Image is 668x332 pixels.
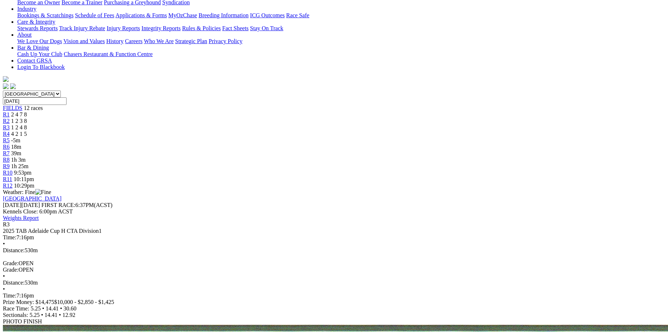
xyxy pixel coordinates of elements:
[14,170,32,176] span: 9:53pm
[199,12,249,18] a: Breeding Information
[3,228,665,234] div: 2025 TAB Adelaide Cup H CTA Division1
[17,38,665,45] div: About
[3,241,5,247] span: •
[35,189,51,195] img: Fine
[42,305,44,312] span: •
[125,38,142,44] a: Careers
[11,144,21,150] span: 18m
[17,57,52,64] a: Contact GRSA
[144,38,174,44] a: Who We Are
[11,157,26,163] span: 1h 3m
[11,124,27,130] span: 1 2 4 8
[250,12,285,18] a: ICG Outcomes
[3,97,67,105] input: Select date
[3,124,10,130] a: R3
[11,137,21,143] span: -5m
[3,131,10,137] a: R4
[3,163,10,169] a: R9
[17,6,36,12] a: Industry
[3,76,9,82] img: logo-grsa-white.png
[3,183,13,189] a: R12
[3,189,51,195] span: Weather: Fine
[3,215,39,221] a: Weights Report
[3,234,665,241] div: 7:16pm
[17,45,49,51] a: Bar & Dining
[17,19,55,25] a: Care & Integrity
[3,260,665,267] div: OPEN
[3,286,5,292] span: •
[3,111,10,117] a: R1
[17,25,665,32] div: Care & Integrity
[3,221,10,227] span: R3
[24,105,43,111] span: 12 races
[46,305,59,312] span: 14.41
[3,137,10,143] a: R5
[3,234,17,240] span: Time:
[3,267,19,273] span: Grade:
[3,260,19,266] span: Grade:
[54,299,114,305] span: $10,000 - $2,850 - $1,425
[115,12,167,18] a: Applications & Forms
[59,25,105,31] a: Track Injury Rebate
[17,51,62,57] a: Cash Up Your Club
[3,247,665,254] div: 530m
[41,202,113,208] span: 6:37PM(ACST)
[3,144,10,150] a: R6
[59,312,61,318] span: •
[3,280,24,286] span: Distance:
[41,312,43,318] span: •
[45,312,58,318] span: 14.41
[3,83,9,89] img: facebook.svg
[106,38,123,44] a: History
[182,25,221,31] a: Rules & Policies
[31,305,41,312] span: 5.25
[10,83,16,89] img: twitter.svg
[209,38,242,44] a: Privacy Policy
[175,38,207,44] a: Strategic Plan
[29,312,40,318] span: 5.25
[64,305,77,312] span: 30.60
[3,292,665,299] div: 7:16pm
[11,111,27,117] span: 2 4 7 8
[3,312,28,318] span: Sectionals:
[3,247,24,253] span: Distance:
[11,150,21,156] span: 39m
[75,12,114,18] a: Schedule of Fees
[3,105,22,111] a: FIELDS
[3,267,665,273] div: OPEN
[11,118,27,124] span: 1 2 3 8
[11,131,27,137] span: 4 2 1 5
[250,25,283,31] a: Stay On Track
[3,176,12,182] a: R11
[3,118,10,124] span: R2
[3,299,665,305] div: Prize Money: $14,475
[64,51,153,57] a: Chasers Restaurant & Function Centre
[3,208,665,215] div: Kennels Close: 6:00pm ACST
[3,150,10,156] a: R7
[3,170,13,176] a: R10
[141,25,181,31] a: Integrity Reports
[3,157,10,163] a: R8
[17,32,32,38] a: About
[17,12,665,19] div: Industry
[3,292,17,299] span: Time:
[60,305,62,312] span: •
[222,25,249,31] a: Fact Sheets
[41,202,75,208] span: FIRST RACE:
[11,163,28,169] span: 1h 25m
[3,195,62,202] a: [GEOGRAPHIC_DATA]
[3,273,5,279] span: •
[3,305,29,312] span: Race Time:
